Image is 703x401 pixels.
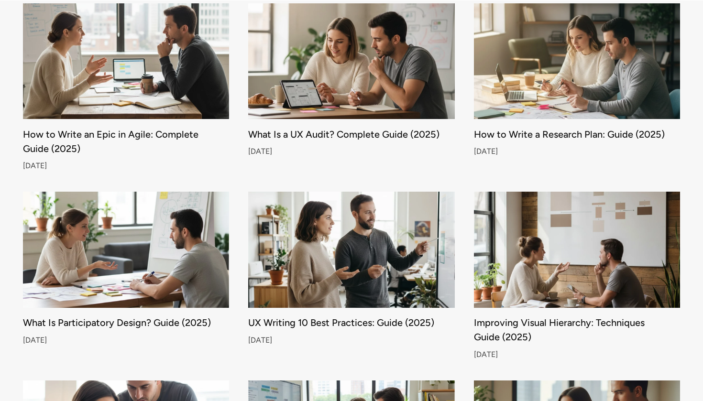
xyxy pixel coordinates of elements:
div: [DATE] [474,352,680,358]
div: [DATE] [23,163,229,169]
div: [DATE] [474,149,680,155]
div: [DATE] [248,149,454,155]
div: What Is Participatory Design? Guide (2025) [23,319,229,326]
a: Improving Visual Hierarchy: Techniques Guide (2025)[DATE] [474,192,680,358]
div: Improving Visual Hierarchy: Techniques Guide (2025) [474,319,680,340]
div: [DATE] [23,337,229,343]
a: UX Writing 10 Best Practices: Guide (2025)[DATE] [248,192,454,358]
div: [DATE] [248,337,454,343]
a: What Is a UX Audit? Complete Guide (2025)[DATE] [248,3,454,169]
div: How to Write a Research Plan: Guide (2025) [474,130,680,137]
a: How to Write an Epic in Agile: Complete Guide (2025)[DATE] [23,3,229,169]
div: What Is a UX Audit? Complete Guide (2025) [248,130,454,137]
a: What Is Participatory Design? Guide (2025)[DATE] [23,192,229,358]
div: How to Write an Epic in Agile: Complete Guide (2025) [23,130,229,152]
a: How to Write a Research Plan: Guide (2025)[DATE] [474,3,680,169]
div: UX Writing 10 Best Practices: Guide (2025) [248,319,454,326]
